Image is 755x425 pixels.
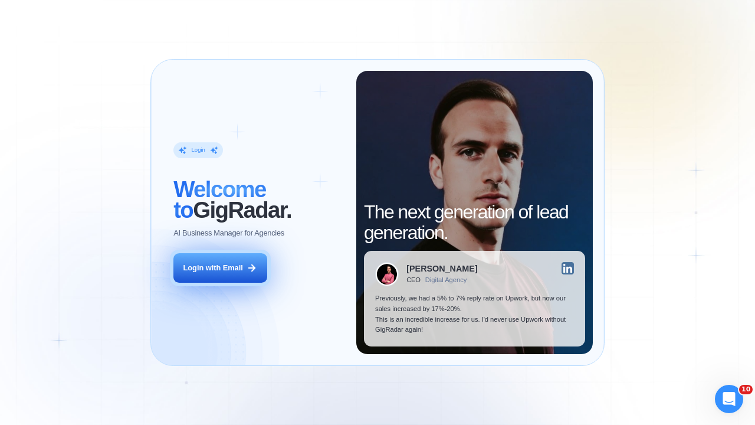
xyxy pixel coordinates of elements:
[715,385,743,413] iframe: Intercom live chat
[739,385,753,394] span: 10
[375,293,574,335] p: Previously, we had a 5% to 7% reply rate on Upwork, but now our sales increased by 17%-20%. This ...
[183,263,243,273] div: Login with Email
[173,253,267,283] button: Login with Email
[173,179,345,220] h2: ‍ GigRadar.
[173,176,266,223] span: Welcome to
[192,146,205,154] div: Login
[406,276,421,284] div: CEO
[406,264,477,273] div: [PERSON_NAME]
[425,276,467,284] div: Digital Agency
[173,228,284,238] p: AI Business Manager for Agencies
[364,202,585,243] h2: The next generation of lead generation.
